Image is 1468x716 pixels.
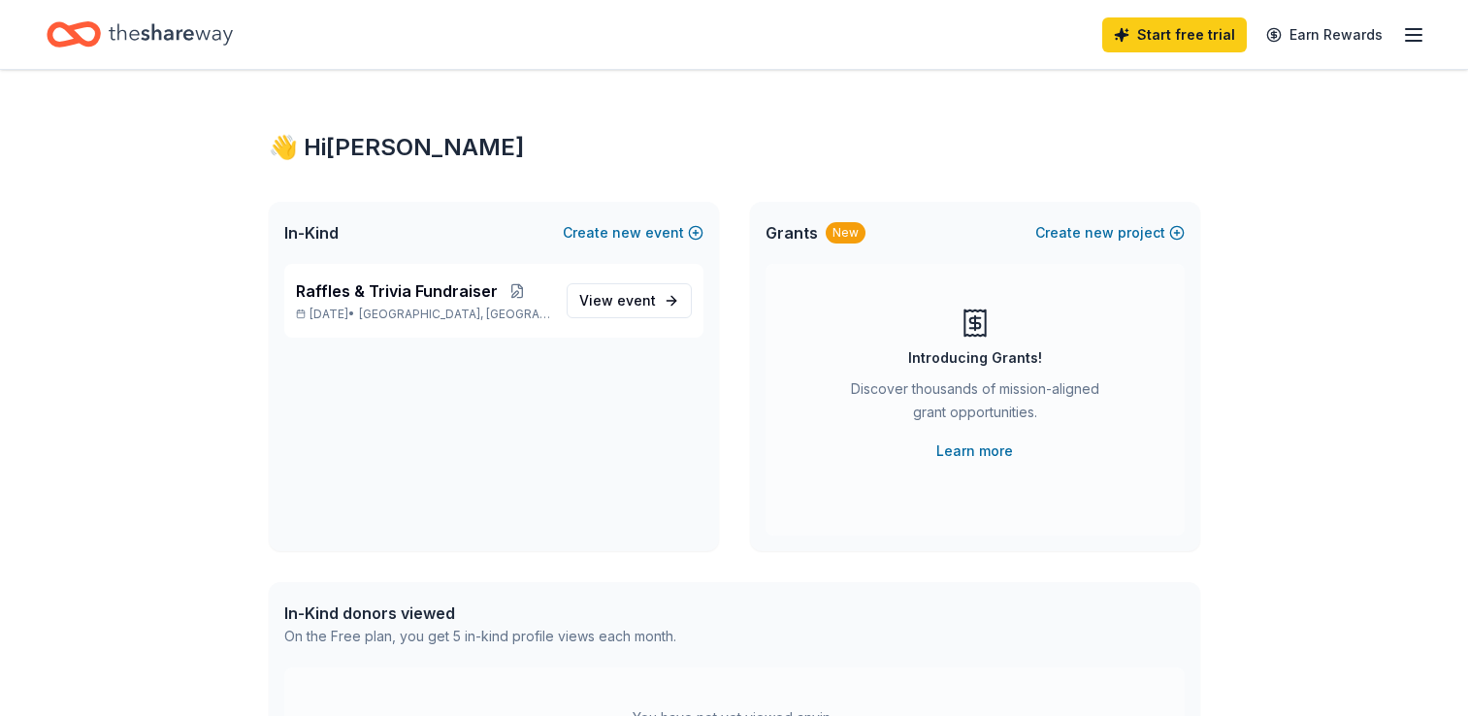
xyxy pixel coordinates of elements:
button: Createnewevent [563,221,703,244]
a: Learn more [936,439,1013,463]
div: On the Free plan, you get 5 in-kind profile views each month. [284,625,676,648]
div: Discover thousands of mission-aligned grant opportunities. [843,377,1107,432]
div: New [826,222,865,244]
a: Home [47,12,233,57]
a: Start free trial [1102,17,1247,52]
button: Createnewproject [1035,221,1185,244]
div: In-Kind donors viewed [284,602,676,625]
a: View event [567,283,692,318]
span: new [612,221,641,244]
div: 👋 Hi [PERSON_NAME] [269,132,1200,163]
span: In-Kind [284,221,339,244]
span: [GEOGRAPHIC_DATA], [GEOGRAPHIC_DATA] [359,307,550,322]
p: [DATE] • [296,307,551,322]
span: Grants [766,221,818,244]
a: Earn Rewards [1255,17,1394,52]
div: Introducing Grants! [908,346,1042,370]
span: Raffles & Trivia Fundraiser [296,279,498,303]
span: View [579,289,656,312]
span: new [1085,221,1114,244]
span: event [617,292,656,309]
